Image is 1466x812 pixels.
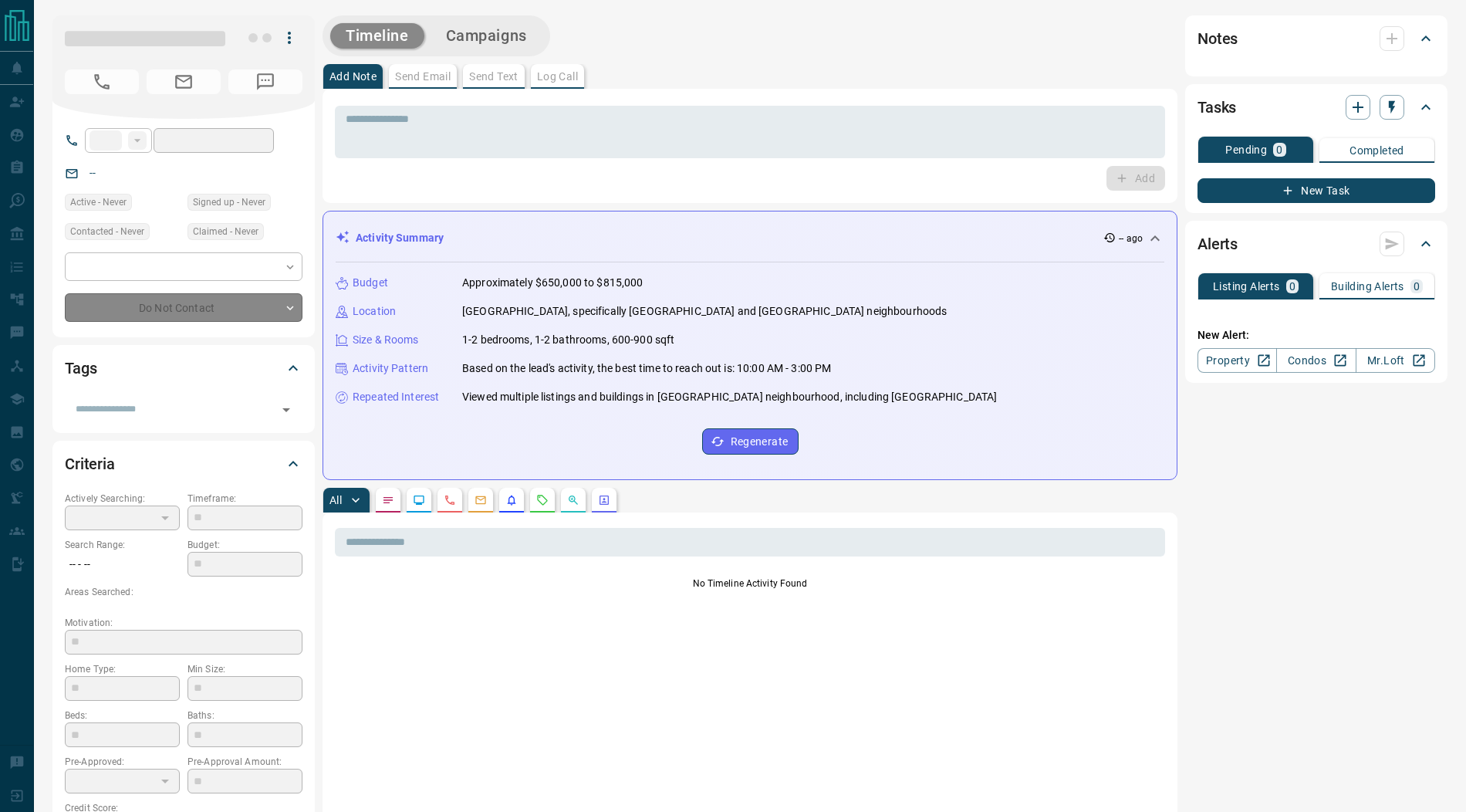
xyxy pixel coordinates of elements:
[187,662,302,676] p: Min Size:
[1225,144,1267,155] p: Pending
[65,585,302,599] p: Areas Searched:
[65,293,302,322] div: Do Not Contact
[462,275,643,291] p: Approximately $650,000 to $815,000
[1197,178,1435,203] button: New Task
[462,332,674,348] p: 1-2 bedrooms, 1-2 bathrooms, 600-900 sqft
[1213,281,1280,292] p: Listing Alerts
[356,230,444,246] p: Activity Summary
[329,495,342,506] p: All
[567,494,579,506] svg: Opportunities
[187,492,302,506] p: Timeframe:
[1414,281,1420,292] p: 0
[413,494,425,506] svg: Lead Browsing Activity
[353,360,428,377] p: Activity Pattern
[598,494,610,506] svg: Agent Actions
[462,389,997,405] p: Viewed multiple listings and buildings in [GEOGRAPHIC_DATA] neighbourhood, including [GEOGRAPHIC_...
[1197,225,1435,262] div: Alerts
[1276,144,1282,155] p: 0
[187,538,302,552] p: Budget:
[70,195,127,210] span: Active - Never
[335,577,1165,590] p: No Timeline Activity Found
[193,224,258,239] span: Claimed - Never
[462,303,947,320] p: [GEOGRAPHIC_DATA], specifically [GEOGRAPHIC_DATA] and [GEOGRAPHIC_DATA] neighbourhoods
[1197,327,1435,343] p: New Alert:
[431,23,542,49] button: Campaigns
[353,389,439,405] p: Repeated Interest
[187,709,302,722] p: Baths:
[1197,232,1238,256] h2: Alerts
[65,452,115,476] h2: Criteria
[505,494,518,506] svg: Listing Alerts
[65,538,180,552] p: Search Range:
[70,224,144,239] span: Contacted - Never
[382,494,394,506] svg: Notes
[1197,89,1435,126] div: Tasks
[353,332,419,348] p: Size & Rooms
[147,69,221,94] span: No Email
[536,494,549,506] svg: Requests
[65,662,180,676] p: Home Type:
[1349,145,1404,156] p: Completed
[1276,348,1356,373] a: Condos
[353,303,396,320] p: Location
[65,69,139,94] span: No Number
[336,224,1164,252] div: Activity Summary-- ago
[702,428,799,455] button: Regenerate
[462,360,831,377] p: Based on the lead's activity, the best time to reach out is: 10:00 AM - 3:00 PM
[1289,281,1295,292] p: 0
[329,71,377,82] p: Add Note
[1356,348,1435,373] a: Mr.Loft
[1197,95,1236,120] h2: Tasks
[330,23,424,49] button: Timeline
[353,275,388,291] p: Budget
[65,445,302,482] div: Criteria
[65,552,180,577] p: -- - --
[65,350,302,387] div: Tags
[228,69,302,94] span: No Number
[187,755,302,769] p: Pre-Approval Amount:
[65,755,180,769] p: Pre-Approved:
[65,492,180,506] p: Actively Searching:
[1197,348,1277,373] a: Property
[475,494,487,506] svg: Emails
[65,356,96,381] h2: Tags
[193,195,265,210] span: Signed up - Never
[1197,20,1435,57] div: Notes
[1197,26,1238,51] h2: Notes
[275,399,297,421] button: Open
[65,616,302,630] p: Motivation:
[1119,232,1143,245] p: -- ago
[90,167,96,179] a: --
[65,709,180,722] p: Beds:
[1331,281,1404,292] p: Building Alerts
[444,494,456,506] svg: Calls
